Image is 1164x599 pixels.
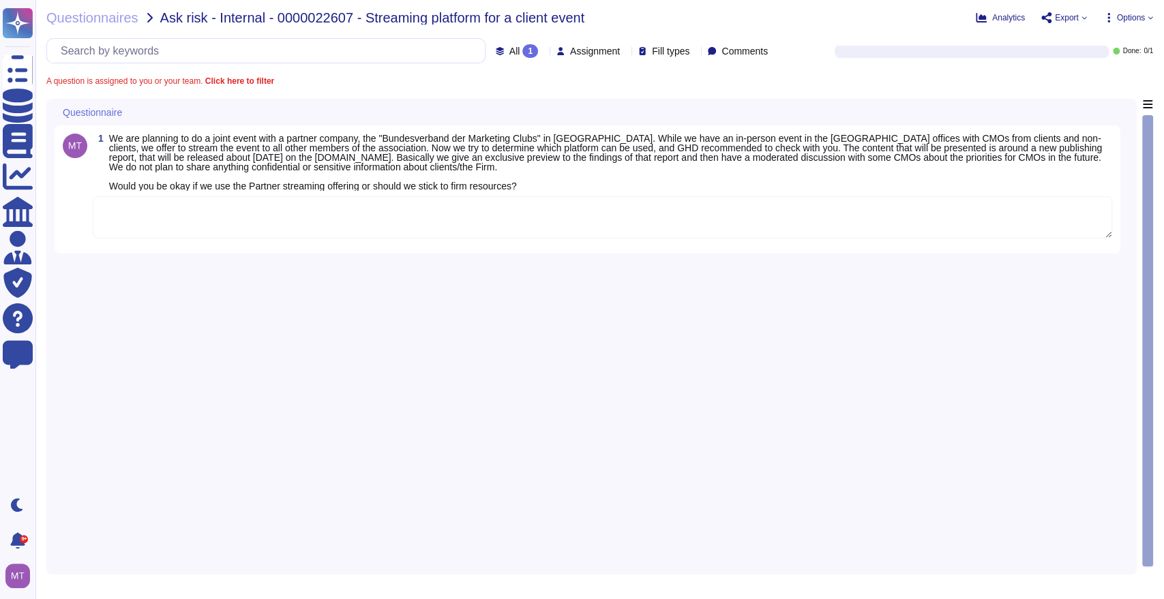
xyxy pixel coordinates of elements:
[20,535,28,543] div: 9+
[509,46,520,56] span: All
[3,561,40,591] button: user
[721,46,768,56] span: Comments
[1055,14,1079,22] span: Export
[522,44,538,58] div: 1
[5,564,30,588] img: user
[160,11,585,25] span: Ask risk - Internal - 0000022607 - Streaming platform for a client event
[1122,48,1141,55] span: Done:
[46,77,274,85] span: A question is assigned to you or your team.
[1117,14,1145,22] span: Options
[203,76,274,86] b: Click here to filter
[54,39,485,63] input: Search by keywords
[652,46,689,56] span: Fill types
[992,14,1025,22] span: Analytics
[63,108,122,117] span: Questionnaire
[570,46,620,56] span: Assignment
[93,134,104,143] span: 1
[109,133,1102,191] span: We are planning to do a joint event with a partner company, the "Bundesverband der Marketing Club...
[1144,48,1153,55] span: 0 / 1
[46,11,138,25] span: Questionnaires
[976,12,1025,23] button: Analytics
[63,134,87,158] img: user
